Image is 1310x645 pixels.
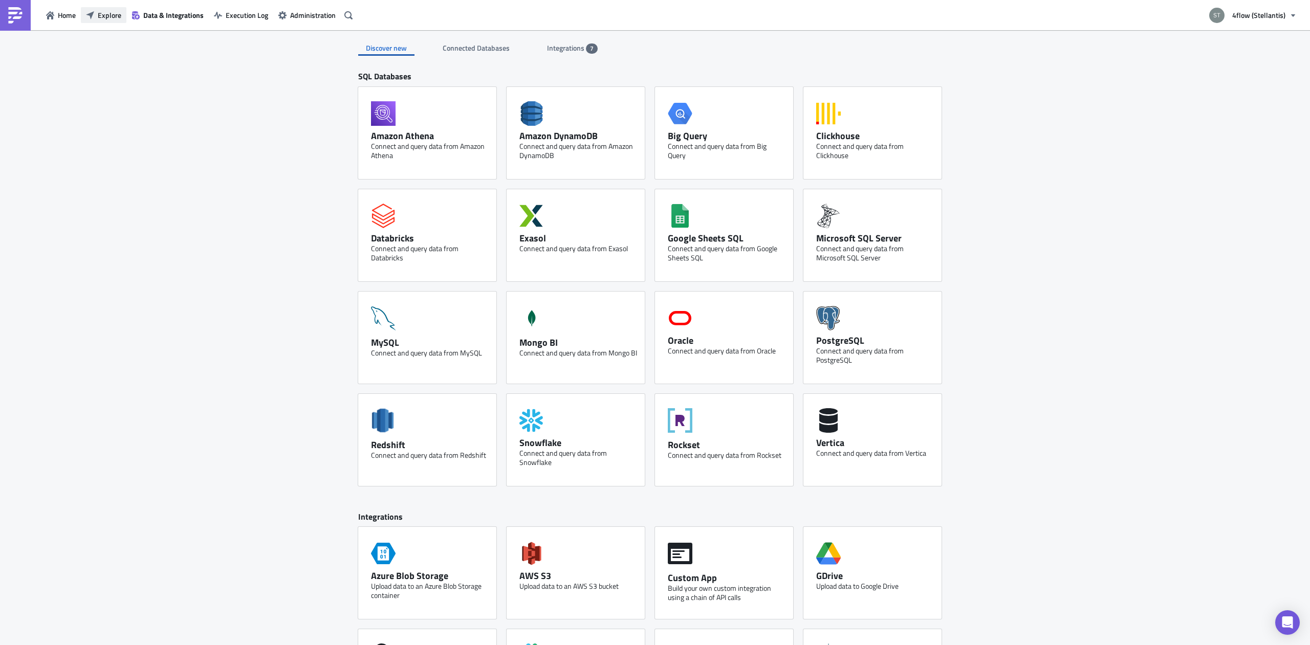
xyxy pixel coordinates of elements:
[273,7,341,23] button: Administration
[519,437,637,449] div: Snowflake
[371,570,489,582] div: Azure Blob Storage
[519,232,637,244] div: Exasol
[816,437,934,449] div: Vertica
[816,582,934,591] div: Upload data to Google Drive
[371,439,489,451] div: Redshift
[590,45,594,53] span: 7
[547,42,586,53] span: Integrations
[668,451,785,460] div: Connect and query data from Rockset
[371,348,489,358] div: Connect and query data from MySQL
[1232,10,1285,20] span: 4flow (Stellantis)
[519,337,637,348] div: Mongo BI
[668,142,785,160] div: Connect and query data from Big Query
[816,335,934,346] div: PostgreSQL
[371,232,489,244] div: Databricks
[519,142,637,160] div: Connect and query data from Amazon DynamoDB
[668,346,785,355] div: Connect and query data from Oracle
[126,7,209,23] button: Data & Integrations
[519,570,637,582] div: AWS S3
[1203,4,1302,27] button: 4flow (Stellantis)
[358,71,952,87] div: SQL Databases
[358,511,952,527] div: Integrations
[371,142,489,160] div: Connect and query data from Amazon Athena
[816,142,934,160] div: Connect and query data from Clickhouse
[98,10,121,20] span: Explore
[81,7,126,23] button: Explore
[668,439,785,451] div: Rockset
[668,232,785,244] div: Google Sheets SQL
[371,451,489,460] div: Connect and query data from Redshift
[816,232,934,244] div: Microsoft SQL Server
[371,582,489,600] div: Upload data to an Azure Blob Storage container
[519,582,637,591] div: Upload data to an AWS S3 bucket
[668,130,785,142] div: Big Query
[58,10,76,20] span: Home
[668,335,785,346] div: Oracle
[816,244,934,262] div: Connect and query data from Microsoft SQL Server
[668,572,785,584] div: Custom App
[519,348,637,358] div: Connect and query data from Mongo BI
[816,346,934,365] div: Connect and query data from PostgreSQL
[519,244,637,253] div: Connect and query data from Exasol
[226,10,268,20] span: Execution Log
[41,7,81,23] button: Home
[816,570,934,582] div: GDrive
[371,130,489,142] div: Amazon Athena
[371,244,489,262] div: Connect and query data from Databricks
[519,449,637,467] div: Connect and query data from Snowflake
[816,449,934,458] div: Connect and query data from Vertica
[371,337,489,348] div: MySQL
[519,130,637,142] div: Amazon DynamoDB
[1275,610,1300,635] div: Open Intercom Messenger
[143,10,204,20] span: Data & Integrations
[668,584,785,602] div: Build your own custom integration using a chain of API calls
[358,40,414,56] div: Discover new
[1208,7,1226,24] img: Avatar
[371,537,396,570] span: Azure Storage Blob
[668,244,785,262] div: Connect and query data from Google Sheets SQL
[290,10,336,20] span: Administration
[7,7,24,24] img: PushMetrics
[443,42,511,53] span: Connected Databases
[209,7,273,23] button: Execution Log
[816,130,934,142] div: Clickhouse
